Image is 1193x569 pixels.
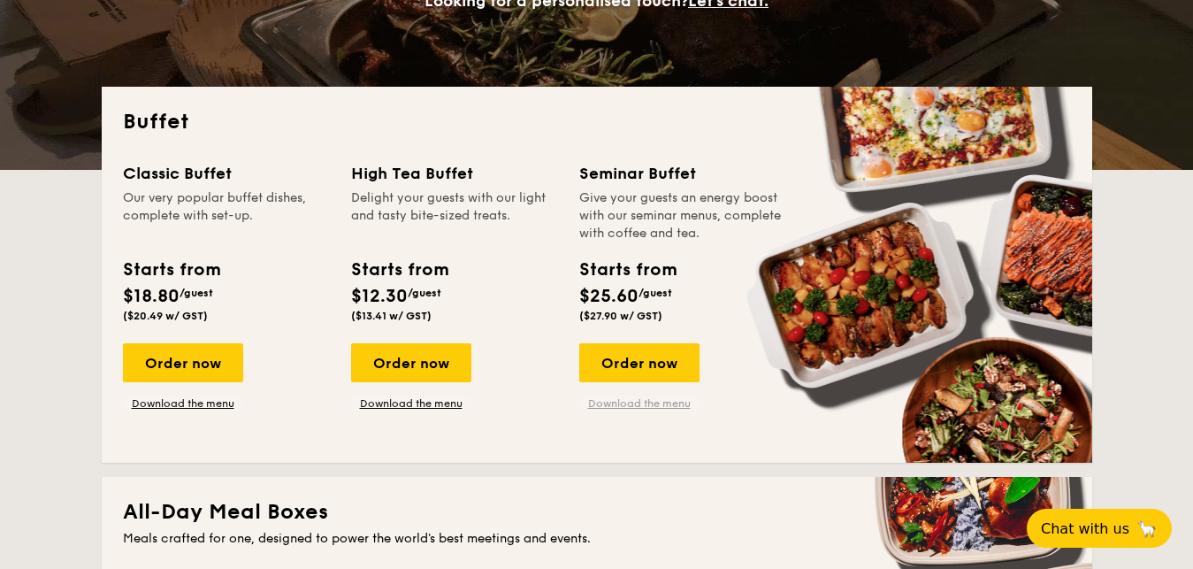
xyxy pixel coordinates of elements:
[1041,520,1129,537] span: Chat with us
[123,396,243,411] a: Download the menu
[123,257,219,283] div: Starts from
[123,286,180,307] span: $18.80
[408,287,441,299] span: /guest
[351,161,558,186] div: High Tea Buffet
[123,310,208,322] span: ($20.49 w/ GST)
[579,161,786,186] div: Seminar Buffet
[579,189,786,242] div: Give your guests an energy boost with our seminar menus, complete with coffee and tea.
[123,530,1071,548] div: Meals crafted for one, designed to power the world's best meetings and events.
[1027,509,1172,548] button: Chat with us🦙
[1136,519,1158,539] span: 🦙
[579,396,700,411] a: Download the menu
[579,310,662,322] span: ($27.90 w/ GST)
[123,108,1071,136] h2: Buffet
[123,498,1071,527] h2: All-Day Meal Boxes
[351,310,432,322] span: ($13.41 w/ GST)
[579,257,676,283] div: Starts from
[123,343,243,382] div: Order now
[123,161,330,186] div: Classic Buffet
[351,257,447,283] div: Starts from
[351,189,558,242] div: Delight your guests with our light and tasty bite-sized treats.
[579,343,700,382] div: Order now
[579,286,639,307] span: $25.60
[180,287,213,299] span: /guest
[639,287,672,299] span: /guest
[123,189,330,242] div: Our very popular buffet dishes, complete with set-up.
[351,286,408,307] span: $12.30
[351,343,471,382] div: Order now
[351,396,471,411] a: Download the menu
